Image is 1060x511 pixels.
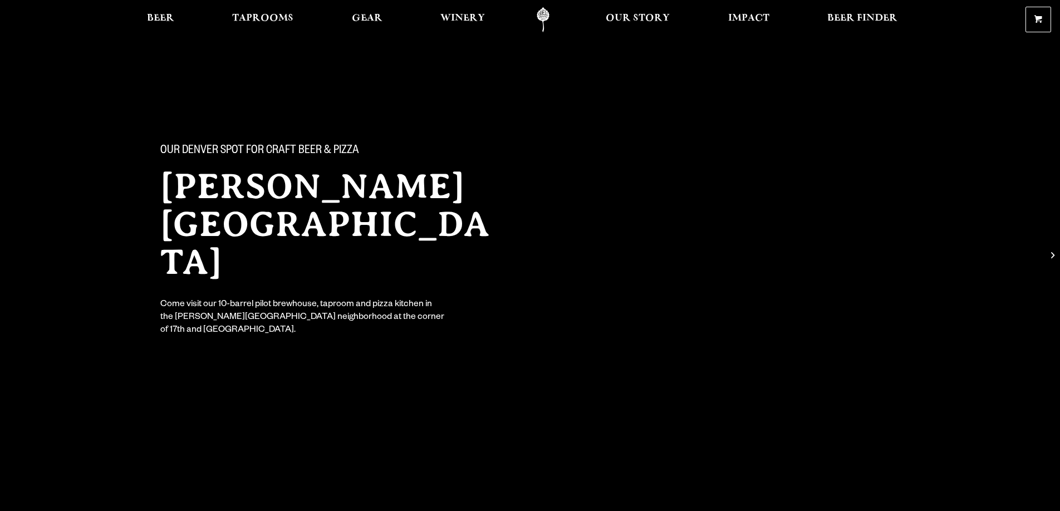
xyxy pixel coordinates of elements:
div: Come visit our 10-barrel pilot brewhouse, taproom and pizza kitchen in the [PERSON_NAME][GEOGRAPH... [160,299,445,337]
span: Beer Finder [827,14,897,23]
h2: [PERSON_NAME][GEOGRAPHIC_DATA] [160,168,508,281]
span: Winery [440,14,485,23]
a: Impact [721,7,777,32]
a: Winery [433,7,492,32]
span: Our Story [606,14,670,23]
span: Impact [728,14,769,23]
a: Our Story [598,7,677,32]
a: Gear [345,7,390,32]
a: Taprooms [225,7,301,32]
a: Odell Home [522,7,564,32]
a: Beer Finder [820,7,905,32]
span: Beer [147,14,174,23]
span: Taprooms [232,14,293,23]
a: Beer [140,7,181,32]
span: Our Denver spot for craft beer & pizza [160,144,359,159]
span: Gear [352,14,382,23]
